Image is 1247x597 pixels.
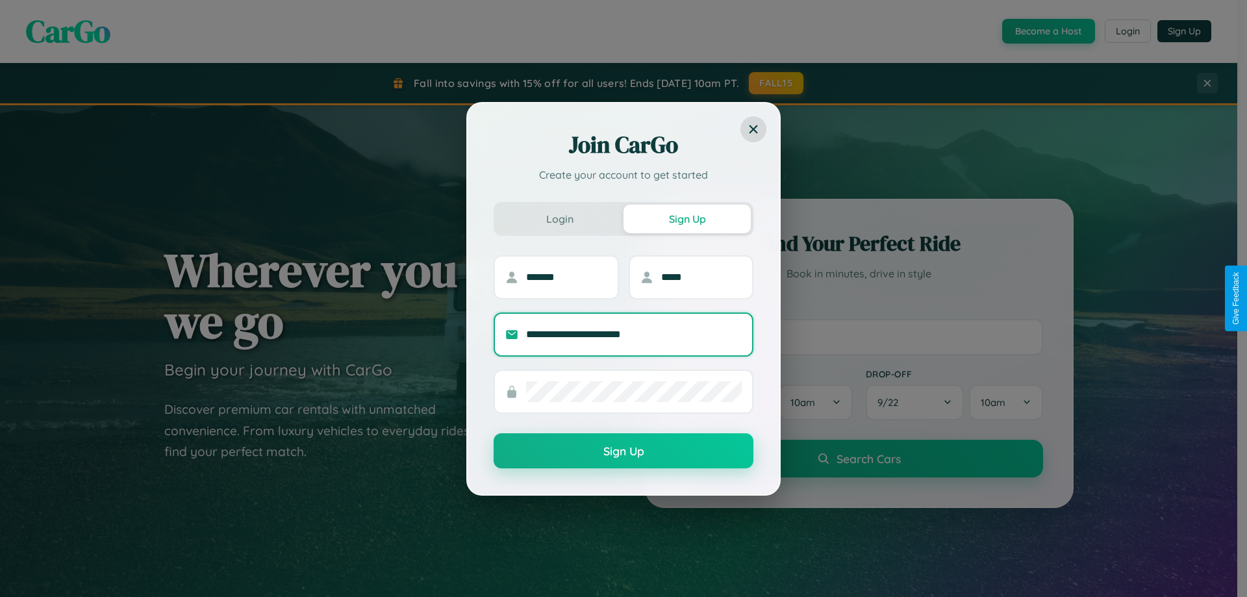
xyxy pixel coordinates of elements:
div: Give Feedback [1231,272,1241,325]
h2: Join CarGo [494,129,753,160]
button: Sign Up [623,205,751,233]
button: Login [496,205,623,233]
p: Create your account to get started [494,167,753,183]
button: Sign Up [494,433,753,468]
